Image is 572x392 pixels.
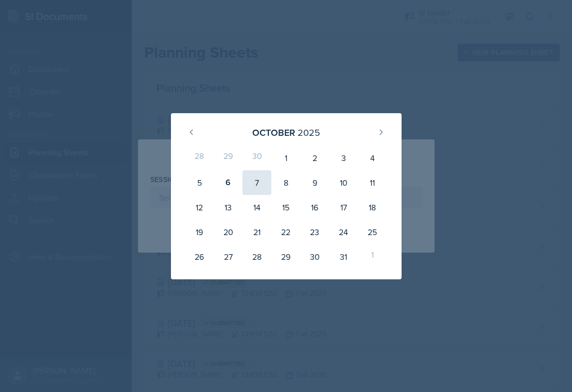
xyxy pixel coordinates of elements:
div: 16 [300,195,329,220]
div: 11 [358,170,387,195]
div: 28 [185,146,214,170]
div: 9 [300,170,329,195]
div: 31 [329,244,358,269]
div: 30 [300,244,329,269]
div: 27 [214,244,242,269]
div: 10 [329,170,358,195]
div: 13 [214,195,242,220]
div: 25 [358,220,387,244]
div: 17 [329,195,358,220]
div: 23 [300,220,329,244]
div: 8 [271,170,300,195]
div: 7 [242,170,271,195]
div: 22 [271,220,300,244]
div: 2 [300,146,329,170]
div: 12 [185,195,214,220]
div: 2025 [298,126,320,139]
div: 4 [358,146,387,170]
div: 3 [329,146,358,170]
div: 29 [271,244,300,269]
div: 5 [185,170,214,195]
div: 15 [271,195,300,220]
div: October [252,126,295,139]
div: 1 [271,146,300,170]
div: 14 [242,195,271,220]
div: 6 [214,170,242,195]
div: 24 [329,220,358,244]
div: 30 [242,146,271,170]
div: 20 [214,220,242,244]
div: 28 [242,244,271,269]
div: 21 [242,220,271,244]
div: 26 [185,244,214,269]
div: 1 [358,244,387,269]
div: 18 [358,195,387,220]
div: 19 [185,220,214,244]
div: 29 [214,146,242,170]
